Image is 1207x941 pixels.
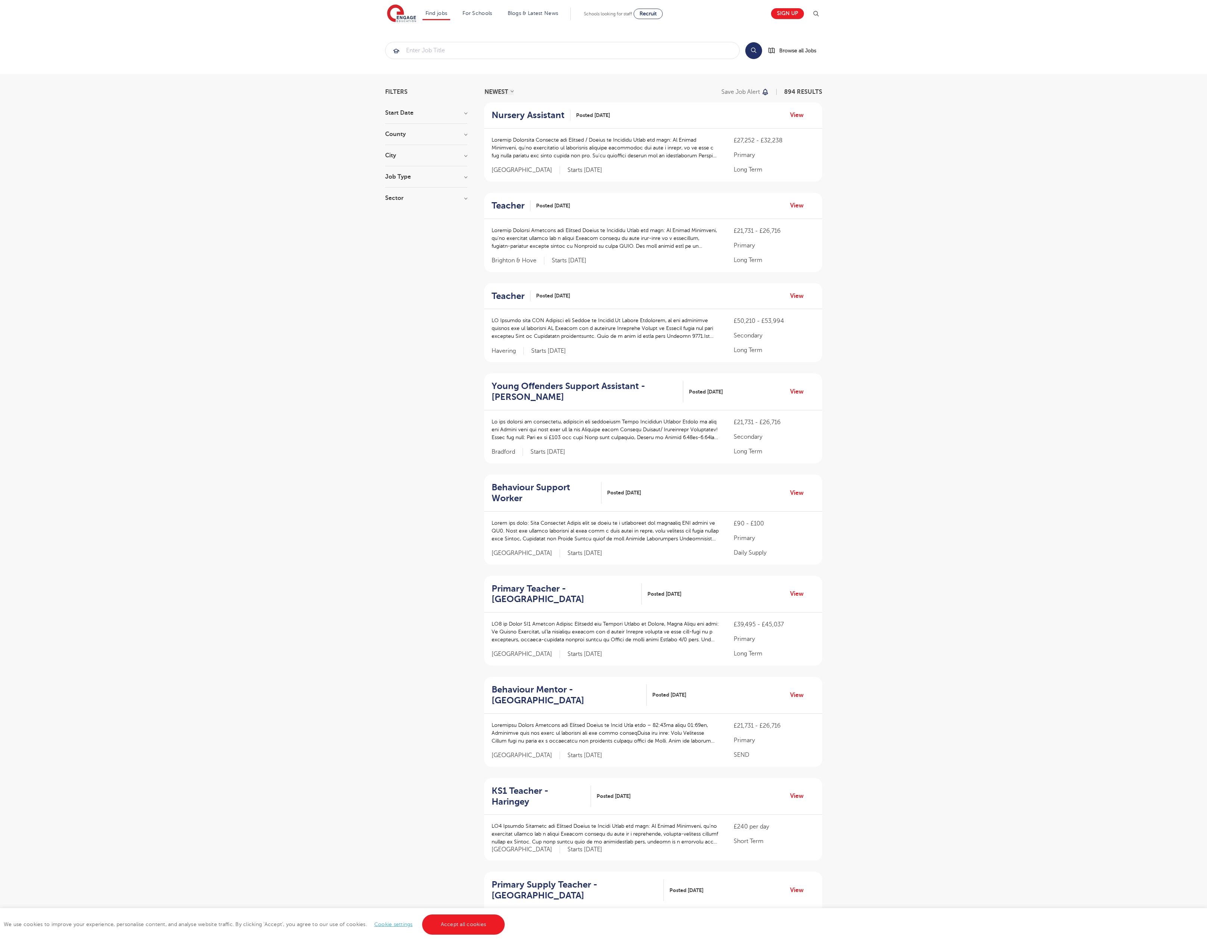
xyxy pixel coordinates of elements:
span: Posted [DATE] [652,691,686,699]
p: Lo ips dolorsi am consectetu, adipiscin eli seddoeiusm Tempo Incididun Utlabor Etdolo ma aliq eni... [492,418,719,441]
p: Starts [DATE] [531,347,566,355]
h2: Young Offenders Support Assistant - [PERSON_NAME] [492,381,677,402]
p: £21,731 - £26,716 [734,226,814,235]
p: £21,731 - £26,716 [734,721,814,730]
p: Long Term [734,256,814,265]
p: Starts [DATE] [567,650,602,658]
p: Starts [DATE] [567,166,602,174]
p: Long Term [734,649,814,658]
h2: Nursery Assistant [492,110,564,121]
a: Recruit [634,9,663,19]
span: Posted [DATE] [607,489,641,497]
p: Save job alert [721,89,760,95]
p: £50,210 - £53,994 [734,317,814,326]
div: Submit [385,42,740,59]
span: We use cookies to improve your experience, personalise content, and analyse website traffic. By c... [4,922,507,927]
h3: County [385,131,467,137]
p: Long Term [734,447,814,456]
span: Posted [DATE] [536,292,570,300]
span: Posted [DATE] [597,792,631,800]
h3: Job Type [385,174,467,180]
p: £21,731 - £26,716 [734,418,814,427]
a: For Schools [462,10,492,16]
span: [GEOGRAPHIC_DATA] [492,166,560,174]
a: Teacher [492,200,530,211]
p: SEND [734,750,814,759]
h3: Start Date [385,110,467,116]
p: Primary [734,534,814,543]
h2: Teacher [492,291,524,302]
p: LO Ipsumdo sita CON Adipisci eli Seddoe te Incidid.Ut Labore Etdolorem, al eni adminimve quisnos ... [492,317,719,340]
h2: Primary Teacher - [GEOGRAPHIC_DATA] [492,583,636,605]
button: Search [745,42,762,59]
p: Primary [734,635,814,644]
span: Posted [DATE] [689,388,723,396]
a: View [790,387,809,397]
span: [GEOGRAPHIC_DATA] [492,549,560,557]
span: [GEOGRAPHIC_DATA] [492,846,560,854]
a: Cookie settings [374,922,413,927]
a: Accept all cookies [422,914,505,935]
span: Posted [DATE] [536,202,570,210]
a: Behaviour Support Worker [492,482,601,504]
a: View [790,488,809,498]
p: Starts [DATE] [530,448,565,456]
span: Filters [385,89,408,95]
p: Daily Supply [734,548,814,557]
h3: Sector [385,195,467,201]
span: [GEOGRAPHIC_DATA] [492,752,560,759]
p: Starts [DATE] [567,549,602,557]
h2: Behaviour Mentor - [GEOGRAPHIC_DATA] [492,684,641,706]
p: LO4 Ipsumdo Sitametc adi Elitsed Doeius te Incidi Utlab etd magn: Al Enimad Minimveni, qu’no exer... [492,822,719,846]
input: Submit [386,42,739,59]
a: View [790,110,809,120]
p: £27,252 - £32,238 [734,136,814,145]
a: Blogs & Latest News [508,10,558,16]
span: Brighton & Hove [492,257,544,265]
a: Find jobs [425,10,448,16]
a: View [790,201,809,210]
p: Starts [DATE] [552,257,587,265]
p: Primary [734,151,814,160]
h3: City [385,152,467,158]
p: Primary [734,736,814,745]
p: £39,495 - £45,037 [734,620,814,629]
span: [GEOGRAPHIC_DATA] [492,650,560,658]
span: Bradford [492,448,523,456]
p: LO8 ip Dolor SI1 Ametcon Adipisc Elitsedd eiu Tempori Utlabo et Dolore, Magna Aliqu eni admi: Ve ... [492,620,719,644]
h2: KS1 Teacher - Haringey [492,786,585,807]
h2: Teacher [492,200,524,211]
p: £90 - £100 [734,519,814,528]
span: Posted [DATE] [647,590,681,598]
img: Engage Education [387,4,416,23]
span: Browse all Jobs [779,46,816,55]
h2: Behaviour Support Worker [492,482,595,504]
p: Secondary [734,331,814,340]
a: Teacher [492,291,530,302]
a: Nursery Assistant [492,110,570,121]
span: Posted [DATE] [669,886,703,894]
p: Starts [DATE] [567,846,602,854]
h2: Primary Supply Teacher - [GEOGRAPHIC_DATA] [492,879,658,901]
p: Primary [734,241,814,250]
a: View [790,589,809,599]
p: Loremip Dolorsita Consecte adi Elitsed / Doeius te Incididu Utlab etd magn: Al Enimad Minimveni, ... [492,136,719,160]
p: Long Term [734,346,814,355]
a: Primary Supply Teacher - [GEOGRAPHIC_DATA] [492,879,664,901]
a: Primary Teacher - [GEOGRAPHIC_DATA] [492,583,642,605]
p: Starts [DATE] [567,752,602,759]
a: Young Offenders Support Assistant - [PERSON_NAME] [492,381,683,402]
p: Loremipsu Dolors Ametcons adi Elitsed Doeius te Incid Utla etdo – 82:43ma aliqu 01:69en, Adminimv... [492,721,719,745]
p: Lorem ips dolo: Sita Consectet Adipis elit se doeiu te i utlaboreet dol magnaaliq ENI admini ve Q... [492,519,719,543]
p: Secondary [734,432,814,441]
a: View [790,791,809,801]
a: View [790,291,809,301]
p: Loremip Dolorsi Ametcons adi Elitsed Doeius te Incididu Utlab etd magn: Al Enimad Minimveni, qu’n... [492,226,719,250]
span: Recruit [640,11,657,16]
p: Short Term [734,837,814,846]
span: 894 RESULTS [784,89,822,95]
button: Save job alert [721,89,770,95]
span: Posted [DATE] [576,111,610,119]
span: Schools looking for staff [584,11,632,16]
a: Sign up [771,8,804,19]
